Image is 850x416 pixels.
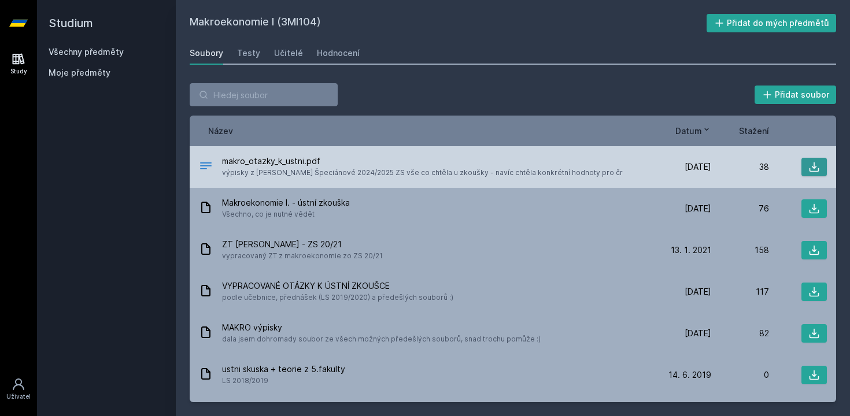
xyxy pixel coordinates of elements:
a: Study [2,46,35,81]
span: makro_otazky_k_ustni.pdf [222,155,623,167]
div: 158 [711,244,769,256]
span: 13. 1. 2021 [671,244,711,256]
a: Testy [237,42,260,65]
button: Stažení [739,125,769,137]
span: výpisky z [PERSON_NAME] Špeciánové 2024/2025 ZS vše co chtěla u zkoušky - navíc chtěla konkrétní ... [222,167,623,179]
span: Datum [675,125,702,137]
a: Hodnocení [317,42,360,65]
h2: Makroekonomie I (3MI104) [190,14,707,32]
span: Makroekonomie I. - ústní zkouška [222,197,350,209]
span: [DATE] [685,203,711,214]
span: [DATE] [685,286,711,298]
span: vypracovaný ZT z makroekonomie zo ZS 20/21 [222,250,383,262]
span: podle učebnice, přednášek (LS 2019/2020) a předešlých souborů :) [222,292,453,303]
span: MAKRO výpisky [222,322,541,333]
button: Datum [675,125,711,137]
button: Název [208,125,233,137]
div: 0 [711,369,769,381]
span: dala jsem dohromady soubor ze všech možných předešlých souborů, snad trochu pomůže :) [222,333,541,345]
span: ustni skuska + teorie z 5.fakulty [222,363,345,375]
span: [DATE] [685,161,711,173]
div: Uživatel [6,392,31,401]
button: Přidat do mých předmětů [707,14,837,32]
div: Hodnocení [317,47,360,59]
div: Učitelé [274,47,303,59]
div: 76 [711,203,769,214]
input: Hledej soubor [190,83,338,106]
div: Testy [237,47,260,59]
a: Uživatel [2,372,35,407]
div: 117 [711,286,769,298]
button: Přidat soubor [755,86,837,104]
span: LS 2018/2019 [222,375,345,387]
span: VYPRACOVANÉ OTÁZKY K ÚSTNÍ ZKOUŠCE [222,280,453,292]
span: Všechno, co je nutné vědět [222,209,350,220]
span: Moje předměty [49,67,110,79]
a: Soubory [190,42,223,65]
a: Všechny předměty [49,47,124,57]
div: PDF [199,159,213,176]
span: ZT [PERSON_NAME] - ZS 20/21 [222,239,383,250]
span: 14. 6. 2019 [668,369,711,381]
div: 82 [711,328,769,339]
a: Učitelé [274,42,303,65]
div: 38 [711,161,769,173]
div: Soubory [190,47,223,59]
div: Study [10,67,27,76]
span: [DATE] [685,328,711,339]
